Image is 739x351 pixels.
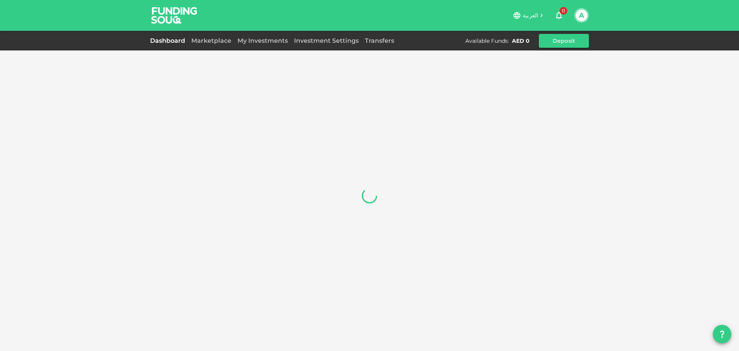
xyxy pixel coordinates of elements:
a: My Investments [234,37,291,44]
button: Deposit [539,34,589,48]
div: AED 0 [512,37,530,45]
a: Transfers [362,37,397,44]
span: 0 [560,7,567,15]
a: Investment Settings [291,37,362,44]
span: العربية [523,12,538,19]
button: A [576,10,587,21]
div: Available Funds : [465,37,509,45]
a: Marketplace [188,37,234,44]
button: 0 [551,8,567,23]
a: Dashboard [150,37,188,44]
button: question [713,325,731,343]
